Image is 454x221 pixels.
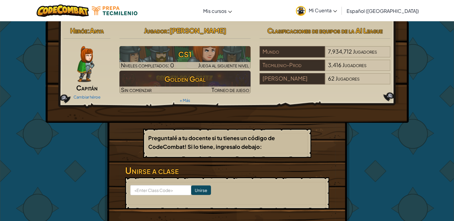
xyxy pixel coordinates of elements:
[77,46,94,82] img: captain-pose.png
[353,48,377,55] span: Jugadores
[328,75,335,82] span: 62
[335,75,359,82] span: Jugadores
[119,71,251,93] img: Golden Goal
[267,26,383,35] span: Clasificaciones de equipos de la AI League
[37,4,89,17] img: CodeCombat logo
[296,6,306,16] img: avatar
[119,71,251,93] a: Golden GoalSin comenzarTorneo de juego
[328,61,341,68] span: 3,416
[74,95,101,99] a: Cambiar héroe
[293,1,340,20] a: Mi Cuenta
[119,46,251,69] a: Juega al siguiente nivel
[144,26,167,35] span: Jugador
[169,26,226,35] span: [PERSON_NAME]
[328,48,352,55] span: 7,934,712
[180,98,190,103] a: + Más
[260,46,325,57] div: Mundo
[260,79,391,86] a: [PERSON_NAME]62Jugadores
[119,48,251,61] h3: CS1
[347,8,419,14] span: Español ([GEOGRAPHIC_DATA])
[212,86,249,93] span: Torneo de juego
[203,8,227,14] span: Mis cursos
[260,73,325,84] div: [PERSON_NAME]
[191,185,211,195] input: Unirse
[198,62,249,69] span: Juega al siguiente nivel
[121,86,152,93] span: Sin comenzar
[70,26,87,35] span: Heróe
[344,3,422,19] a: Español ([GEOGRAPHIC_DATA])
[260,52,391,59] a: Mundo7,934,712Jugadores
[260,60,325,71] div: Tecmilenio-Prod
[76,84,98,92] span: Capitán
[130,185,191,195] input: <Enter Class Code>
[200,3,235,19] a: Mis cursos
[87,26,90,35] span: :
[121,62,174,69] span: Niveles completados: 0
[309,7,337,13] span: Mi Cuenta
[148,134,275,150] b: Preguntalé a tu docente si tu tienes un código de CodeCombat! Si lo tiene, ingresalo debajo:
[119,46,251,69] img: CS1
[119,72,251,86] h3: Golden Goal
[342,61,366,68] span: Jugadores
[167,26,169,35] span: :
[260,65,391,72] a: Tecmilenio-Prod3,416Jugadores
[125,164,329,177] h3: Unirse a clase
[90,26,104,35] span: Anya
[92,6,137,15] img: Tecmilenio logo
